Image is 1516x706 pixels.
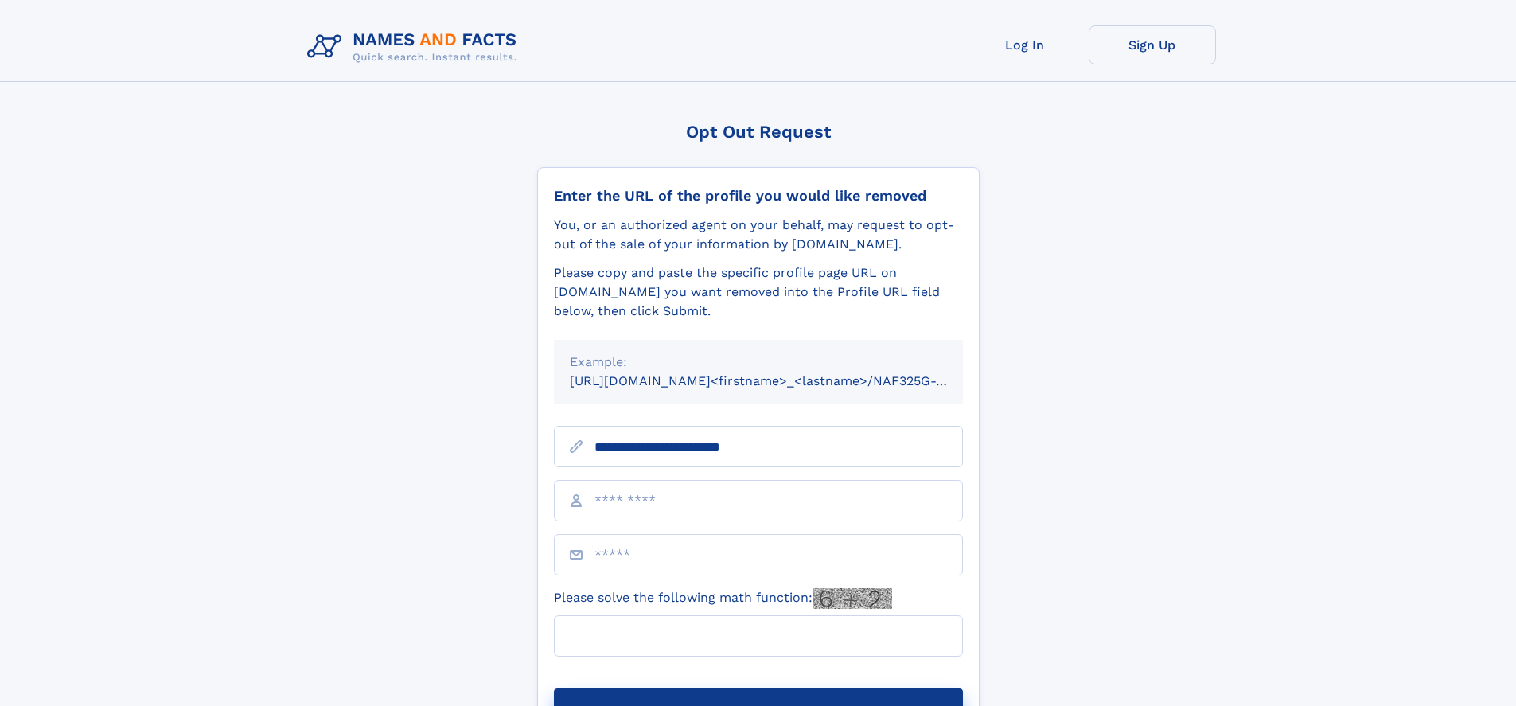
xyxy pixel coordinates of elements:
div: You, or an authorized agent on your behalf, may request to opt-out of the sale of your informatio... [554,216,963,254]
div: Please copy and paste the specific profile page URL on [DOMAIN_NAME] you want removed into the Pr... [554,263,963,321]
img: Logo Names and Facts [301,25,530,68]
small: [URL][DOMAIN_NAME]<firstname>_<lastname>/NAF325G-xxxxxxxx [570,373,993,388]
div: Example: [570,353,947,372]
a: Log In [961,25,1089,64]
a: Sign Up [1089,25,1216,64]
div: Enter the URL of the profile you would like removed [554,187,963,205]
label: Please solve the following math function: [554,588,892,609]
div: Opt Out Request [537,122,980,142]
